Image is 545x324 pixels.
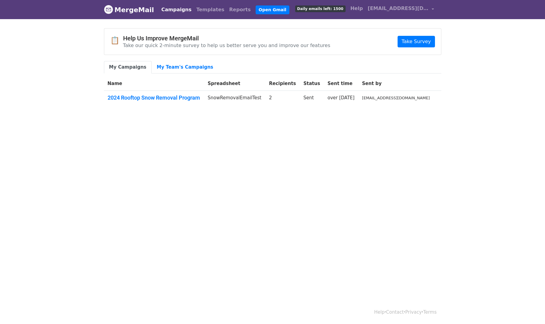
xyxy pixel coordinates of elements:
[256,5,289,14] a: Open Gmail
[293,2,348,15] a: Daily emails left: 1500
[227,4,253,16] a: Reports
[123,35,330,42] h4: Help Us Improve MergeMail
[368,5,429,12] span: [EMAIL_ADDRESS][DOMAIN_NAME]
[104,3,154,16] a: MergeMail
[265,91,300,107] td: 2
[104,61,152,73] a: My Campaigns
[295,5,346,12] span: Daily emails left: 1500
[300,91,324,107] td: Sent
[348,2,365,15] a: Help
[204,77,265,91] th: Spreadsheet
[104,5,113,14] img: MergeMail logo
[300,77,324,91] th: Status
[265,77,300,91] th: Recipients
[374,309,385,315] a: Help
[386,309,404,315] a: Contact
[123,42,330,49] p: Take our quick 2-minute survey to help us better serve you and improve our features
[358,77,434,91] th: Sent by
[398,36,435,47] a: Take Survey
[159,4,194,16] a: Campaigns
[104,77,204,91] th: Name
[362,96,430,100] small: [EMAIL_ADDRESS][DOMAIN_NAME]
[110,36,123,45] span: 📋
[405,309,422,315] a: Privacy
[108,94,201,101] a: 2024 Rooftop Snow Removal Program
[324,77,358,91] th: Sent time
[152,61,219,73] a: My Team's Campaigns
[204,91,265,107] td: SnowRemovalEmailTest
[194,4,227,16] a: Templates
[327,95,354,101] a: over [DATE]
[423,309,436,315] a: Terms
[365,2,436,17] a: [EMAIL_ADDRESS][DOMAIN_NAME]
